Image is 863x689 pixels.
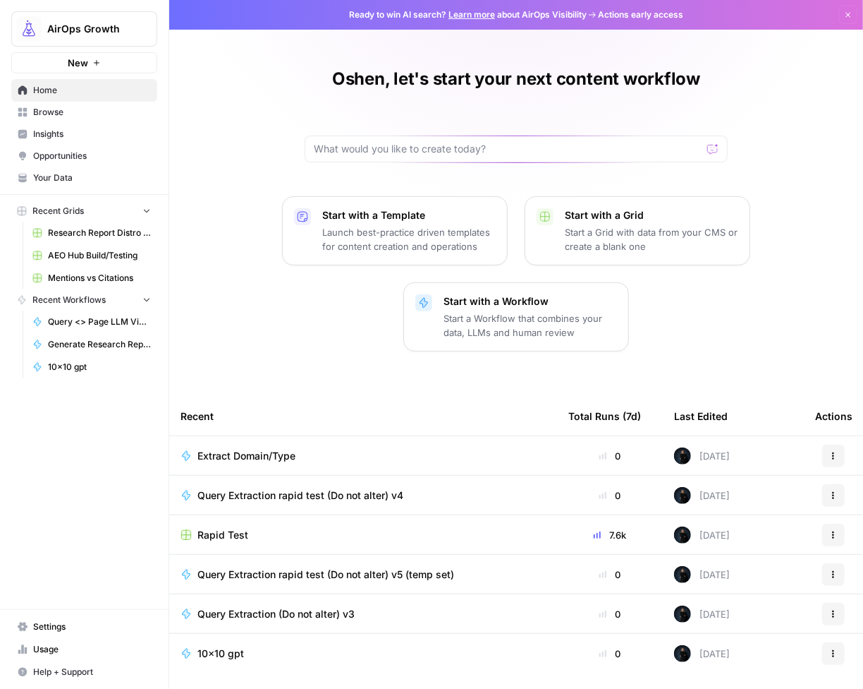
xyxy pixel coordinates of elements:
[674,487,730,504] div: [DATE]
[26,356,157,378] a: 10x10 gpt
[180,449,546,463] a: Extract Domain/Type
[568,607,651,621] div: 0
[11,52,157,73] button: New
[197,568,454,582] span: Query Extraction rapid test (Do not alter) v5 (temp set)
[674,606,730,623] div: [DATE]
[11,167,157,189] a: Your Data
[568,647,651,661] div: 0
[197,489,403,503] span: Query Extraction rapid test (Do not alter) v4
[674,448,730,465] div: [DATE]
[180,607,546,621] a: Query Extraction (Do not alter) v3
[26,333,157,356] a: Generate Research Report Draft
[11,638,157,661] a: Usage
[332,68,700,90] h1: Oshen, let's start your next content workflow
[11,123,157,145] a: Insights
[525,196,750,265] button: Start with a GridStart a Grid with data from your CMS or create a blank one
[180,568,546,582] a: Query Extraction rapid test (Do not alter) v5 (temp set)
[565,208,738,222] p: Start with a Grid
[349,8,587,21] span: Ready to win AI search? about AirOps Visibility
[674,606,691,623] img: mae98n22be7w2flmvint2g1h8u9g
[11,200,157,222] button: Recent Grids
[197,607,355,621] span: Query Extraction (Do not alter) v3
[568,489,651,503] div: 0
[180,489,546,503] a: Query Extraction rapid test (Do not alter) v4
[674,397,728,436] div: Last Edited
[565,225,738,253] p: Start a Grid with data from your CMS or create a blank one
[674,566,691,583] img: mae98n22be7w2flmvint2g1h8u9g
[33,621,151,633] span: Settings
[674,487,691,504] img: mae98n22be7w2flmvint2g1h8u9g
[11,289,157,311] button: Recent Workflows
[568,397,641,436] div: Total Runs (7d)
[48,272,151,284] span: Mentions vs Citations
[674,527,691,544] img: mae98n22be7w2flmvint2g1h8u9g
[32,294,106,306] span: Recent Workflows
[180,647,546,661] a: 10x10 gpt
[674,645,691,662] img: mae98n22be7w2flmvint2g1h8u9g
[11,145,157,167] a: Opportunities
[322,208,496,222] p: Start with a Template
[568,528,651,542] div: 7.6k
[674,645,730,662] div: [DATE]
[26,267,157,289] a: Mentions vs Citations
[403,282,629,352] button: Start with a WorkflowStart a Workflow that combines your data, LLMs and human review
[282,196,508,265] button: Start with a TemplateLaunch best-practice driven templates for content creation and operations
[568,449,651,463] div: 0
[11,616,157,638] a: Settings
[33,150,151,162] span: Opportunities
[26,222,157,244] a: Research Report Distro Workflows
[48,338,151,351] span: Generate Research Report Draft
[197,449,295,463] span: Extract Domain/Type
[674,566,730,583] div: [DATE]
[180,397,546,436] div: Recent
[11,101,157,124] a: Browse
[448,9,495,20] a: Learn more
[48,227,151,239] span: Research Report Distro Workflows
[322,225,496,253] p: Launch best-practice driven templates for content creation and operations
[16,16,42,42] img: AirOps Growth Logo
[33,128,151,140] span: Insights
[48,249,151,262] span: AEO Hub Build/Testing
[197,528,248,542] span: Rapid Test
[674,527,730,544] div: [DATE]
[11,661,157,683] button: Help + Support
[68,56,88,70] span: New
[26,244,157,267] a: AEO Hub Build/Testing
[33,84,151,97] span: Home
[48,316,151,328] span: Query <> Page LLM Viz Map
[674,448,691,465] img: mae98n22be7w2flmvint2g1h8u9g
[33,172,151,184] span: Your Data
[180,528,546,542] a: Rapid Test
[11,79,157,102] a: Home
[33,643,151,656] span: Usage
[314,142,702,156] input: What would you like to create today?
[11,11,157,47] button: Workspace: AirOps Growth
[33,666,151,678] span: Help + Support
[443,311,617,340] p: Start a Workflow that combines your data, LLMs and human review
[32,205,84,217] span: Recent Grids
[598,8,683,21] span: Actions early access
[48,361,151,373] span: 10x10 gpt
[197,647,244,661] span: 10x10 gpt
[47,22,133,36] span: AirOps Growth
[26,311,157,333] a: Query <> Page LLM Viz Map
[568,568,651,582] div: 0
[815,397,852,436] div: Actions
[443,294,617,308] p: Start with a Workflow
[33,106,151,119] span: Browse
